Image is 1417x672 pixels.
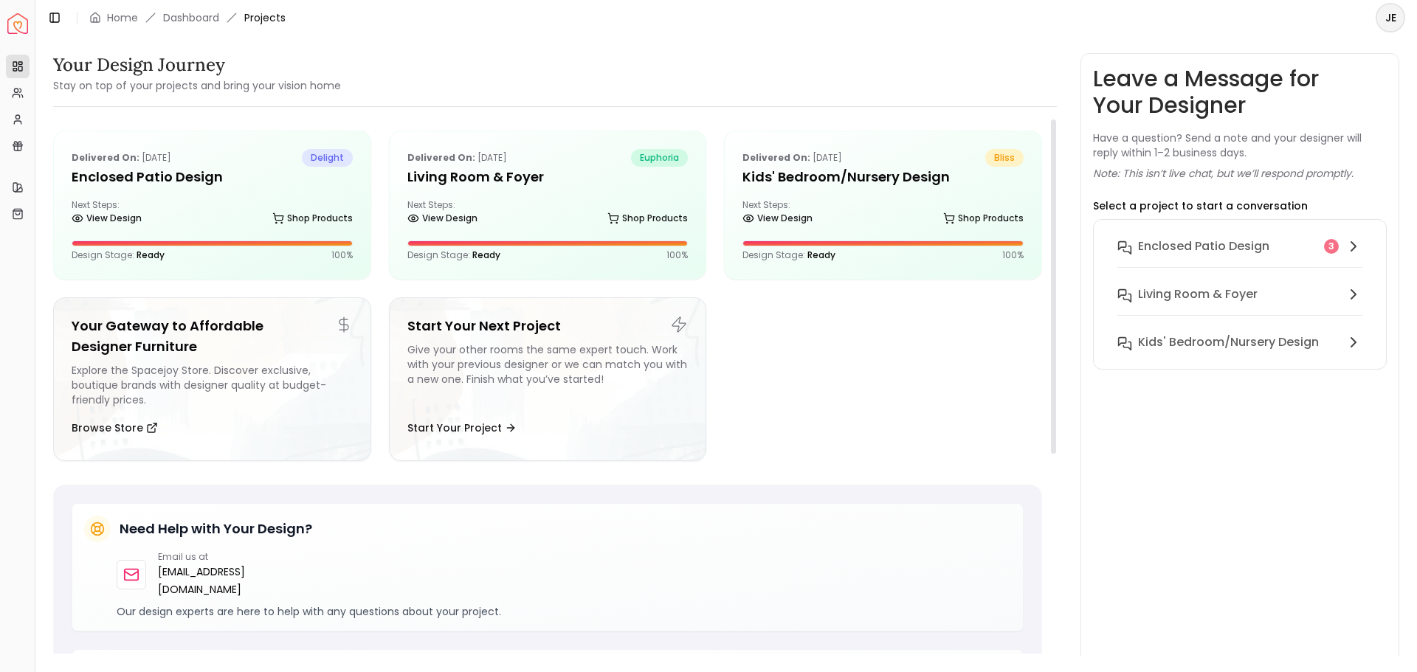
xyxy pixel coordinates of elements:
[107,10,138,25] a: Home
[1138,285,1258,303] h6: Living Room & Foyer
[407,167,689,187] h5: Living Room & Foyer
[72,316,353,357] h5: Your Gateway to Affordable Designer Furniture
[244,10,286,25] span: Projects
[302,149,353,167] span: delight
[158,563,323,598] a: [EMAIL_ADDRESS][DOMAIN_NAME]
[1106,328,1374,357] button: Kids' Bedroom/Nursery Design
[943,208,1024,229] a: Shop Products
[72,151,139,164] b: Delivered on:
[1093,198,1308,213] p: Select a project to start a conversation
[158,551,323,563] p: Email us at
[407,149,507,167] p: [DATE]
[1376,3,1405,32] button: JE
[407,151,475,164] b: Delivered on:
[53,78,341,93] small: Stay on top of your projects and bring your vision home
[407,413,517,443] button: Start Your Project
[72,199,353,229] div: Next Steps:
[631,149,688,167] span: euphoria
[1106,280,1374,328] button: Living Room & Foyer
[742,208,813,229] a: View Design
[807,249,835,261] span: Ready
[742,151,810,164] b: Delivered on:
[1093,66,1387,119] h3: Leave a Message for Your Designer
[1093,166,1354,181] p: Note: This isn’t live chat, but we’ll respond promptly.
[72,149,171,167] p: [DATE]
[1138,238,1269,255] h6: Enclosed Patio design
[117,604,1011,619] p: Our design experts are here to help with any questions about your project.
[89,10,286,25] nav: breadcrumb
[72,249,165,261] p: Design Stage:
[53,53,341,77] h3: Your Design Journey
[7,13,28,34] img: Spacejoy Logo
[742,199,1024,229] div: Next Steps:
[137,249,165,261] span: Ready
[742,249,835,261] p: Design Stage:
[389,297,707,461] a: Start Your Next ProjectGive your other rooms the same expert touch. Work with your previous desig...
[1324,239,1339,254] div: 3
[272,208,353,229] a: Shop Products
[407,199,689,229] div: Next Steps:
[472,249,500,261] span: Ready
[1002,249,1024,261] p: 100 %
[1377,4,1404,31] span: JE
[53,297,371,461] a: Your Gateway to Affordable Designer FurnitureExplore the Spacejoy Store. Discover exclusive, bout...
[7,13,28,34] a: Spacejoy
[407,316,689,336] h5: Start Your Next Project
[72,208,142,229] a: View Design
[1106,232,1374,280] button: Enclosed Patio design3
[407,249,500,261] p: Design Stage:
[742,167,1024,187] h5: Kids' Bedroom/Nursery Design
[985,149,1024,167] span: bliss
[1138,333,1319,351] h6: Kids' Bedroom/Nursery Design
[407,208,477,229] a: View Design
[163,10,219,25] a: Dashboard
[331,249,353,261] p: 100 %
[742,149,842,167] p: [DATE]
[666,249,688,261] p: 100 %
[407,342,689,407] div: Give your other rooms the same expert touch. Work with your previous designer or we can match you...
[72,413,158,443] button: Browse Store
[72,167,353,187] h5: Enclosed Patio design
[72,363,353,407] div: Explore the Spacejoy Store. Discover exclusive, boutique brands with designer quality at budget-f...
[120,519,312,539] h5: Need Help with Your Design?
[607,208,688,229] a: Shop Products
[1093,131,1387,160] p: Have a question? Send a note and your designer will reply within 1–2 business days.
